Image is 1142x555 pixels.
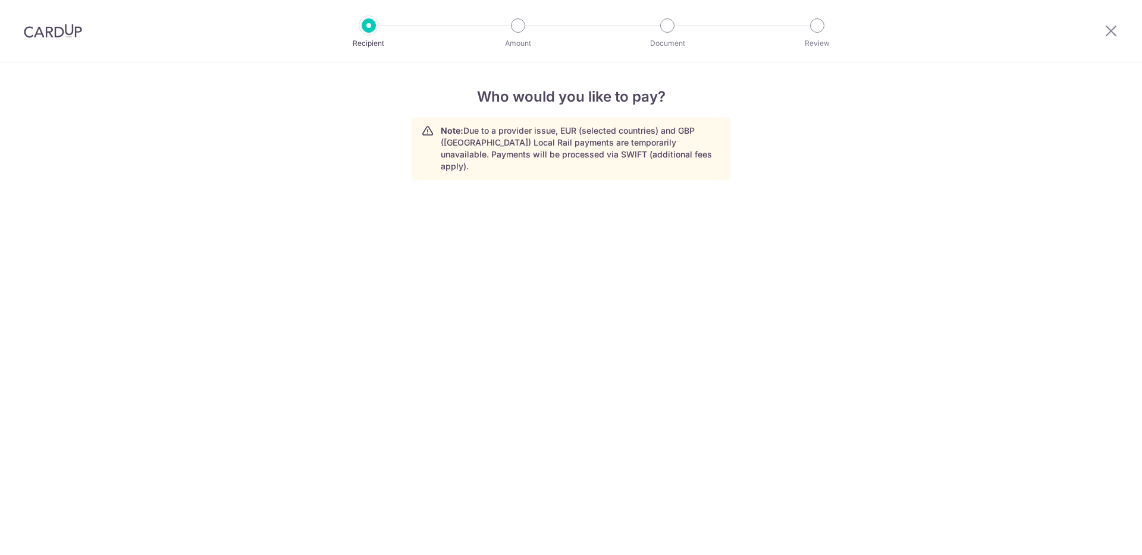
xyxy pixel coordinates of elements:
[412,86,730,108] h4: Who would you like to pay?
[773,37,861,49] p: Review
[441,125,463,135] strong: Note:
[325,37,413,49] p: Recipient
[441,125,720,172] p: Due to a provider issue, EUR (selected countries) and GBP ([GEOGRAPHIC_DATA]) Local Rail payments...
[623,37,711,49] p: Document
[24,24,82,38] img: CardUp
[474,37,562,49] p: Amount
